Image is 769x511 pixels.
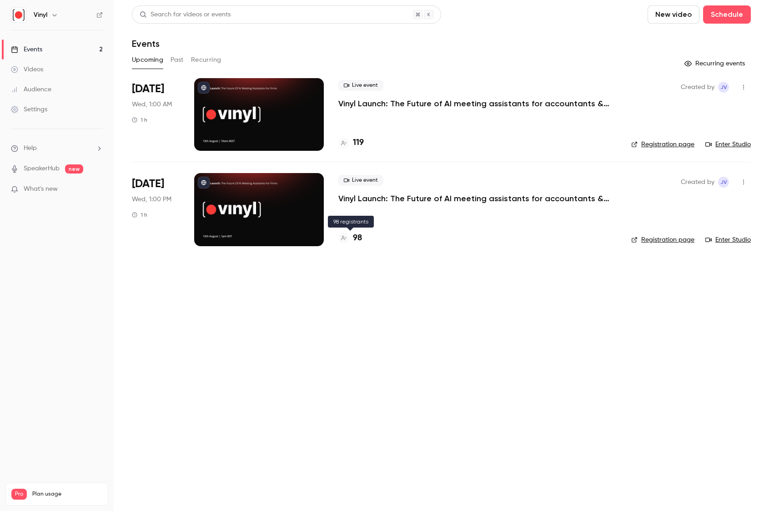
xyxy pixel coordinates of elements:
span: Live event [338,80,383,91]
div: Aug 13 Wed, 10:00 AM (Australia/Sydney) [132,78,180,151]
span: What's new [24,184,58,194]
span: Jordan Vickery [718,177,729,188]
div: Settings [11,105,47,114]
button: Past [171,53,184,67]
button: Recurring events [680,56,751,71]
span: [DATE] [132,82,164,96]
span: Created by [681,82,714,93]
span: Jordan Vickery [718,82,729,93]
a: Enter Studio [705,140,751,149]
span: JV [720,82,727,93]
div: Search for videos or events [140,10,231,20]
h4: 119 [353,137,364,149]
div: Aug 13 Wed, 1:00 PM (Europe/London) [132,173,180,246]
span: Pro [11,489,27,500]
button: Recurring [191,53,221,67]
a: 119 [338,137,364,149]
span: Wed, 1:00 PM [132,195,171,204]
a: Vinyl Launch: The Future of AI meeting assistants for accountants & bookkeepers [338,193,611,204]
span: JV [720,177,727,188]
a: Registration page [631,140,694,149]
div: 1 h [132,211,147,218]
h1: Events [132,38,160,49]
span: Plan usage [32,491,102,498]
button: Schedule [703,5,751,24]
span: Live event [338,175,383,186]
button: Upcoming [132,53,163,67]
a: Registration page [631,235,694,244]
a: SpeakerHub [24,164,60,174]
a: Enter Studio [705,235,751,244]
img: Vinyl [11,8,26,22]
li: help-dropdown-opener [11,144,103,153]
h6: Vinyl [34,10,47,20]
a: Vinyl Launch: The Future of AI meeting assistants for accountants & bookkeepers [338,98,611,109]
span: Wed, 1:00 AM [132,100,172,109]
span: Created by [681,177,714,188]
span: Help [24,144,37,153]
div: 1 h [132,116,147,124]
div: Events [11,45,42,54]
div: Videos [11,65,43,74]
span: new [65,164,83,174]
button: New video [648,5,699,24]
div: Audience [11,85,51,94]
span: [DATE] [132,177,164,191]
h4: 98 [353,232,362,244]
a: 98 [338,232,362,244]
